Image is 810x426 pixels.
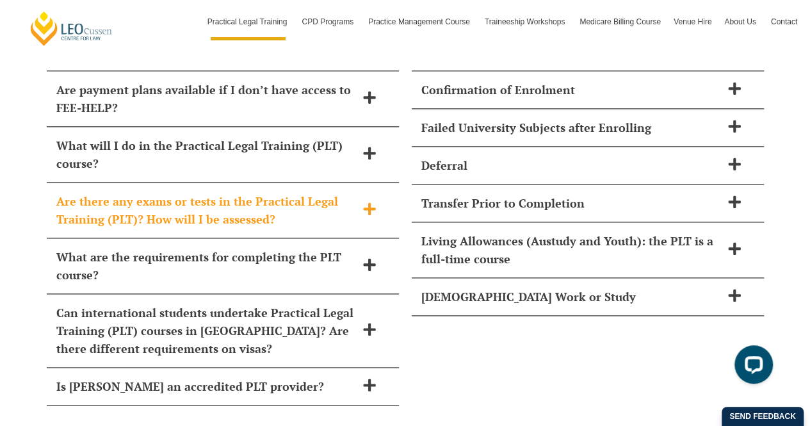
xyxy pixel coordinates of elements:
[421,288,721,306] h2: [DEMOGRAPHIC_DATA] Work or Study
[56,377,356,395] h2: Is [PERSON_NAME] an accredited PLT provider?
[29,10,114,47] a: [PERSON_NAME] Centre for Law
[724,340,778,394] iframe: LiveChat chat widget
[56,304,356,357] h2: Can international students undertake Practical Legal Training (PLT) courses in [GEOGRAPHIC_DATA]?...
[295,3,362,40] a: CPD Programs
[421,119,721,136] h2: Failed University Subjects after Enrolling
[421,194,721,212] h2: Transfer Prior to Completion
[362,3,478,40] a: Practice Management Course
[421,156,721,174] h2: Deferral
[56,192,356,228] h2: Are there any exams or tests in the Practical Legal Training (PLT)? How will I be assessed?
[56,136,356,172] h2: What will I do in the Practical Legal Training (PLT) course?
[765,3,804,40] a: Contact
[718,3,764,40] a: About Us
[56,248,356,284] h2: What are the requirements for completing the PLT course?
[421,232,721,268] h2: Living Allowances (Austudy and Youth): the PLT is a full-time course
[201,3,296,40] a: Practical Legal Training
[421,81,721,99] h2: Confirmation of Enrolment
[56,81,356,117] h2: Are payment plans available if I don’t have access to FEE-HELP?
[478,3,573,40] a: Traineeship Workshops
[667,3,718,40] a: Venue Hire
[573,3,667,40] a: Medicare Billing Course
